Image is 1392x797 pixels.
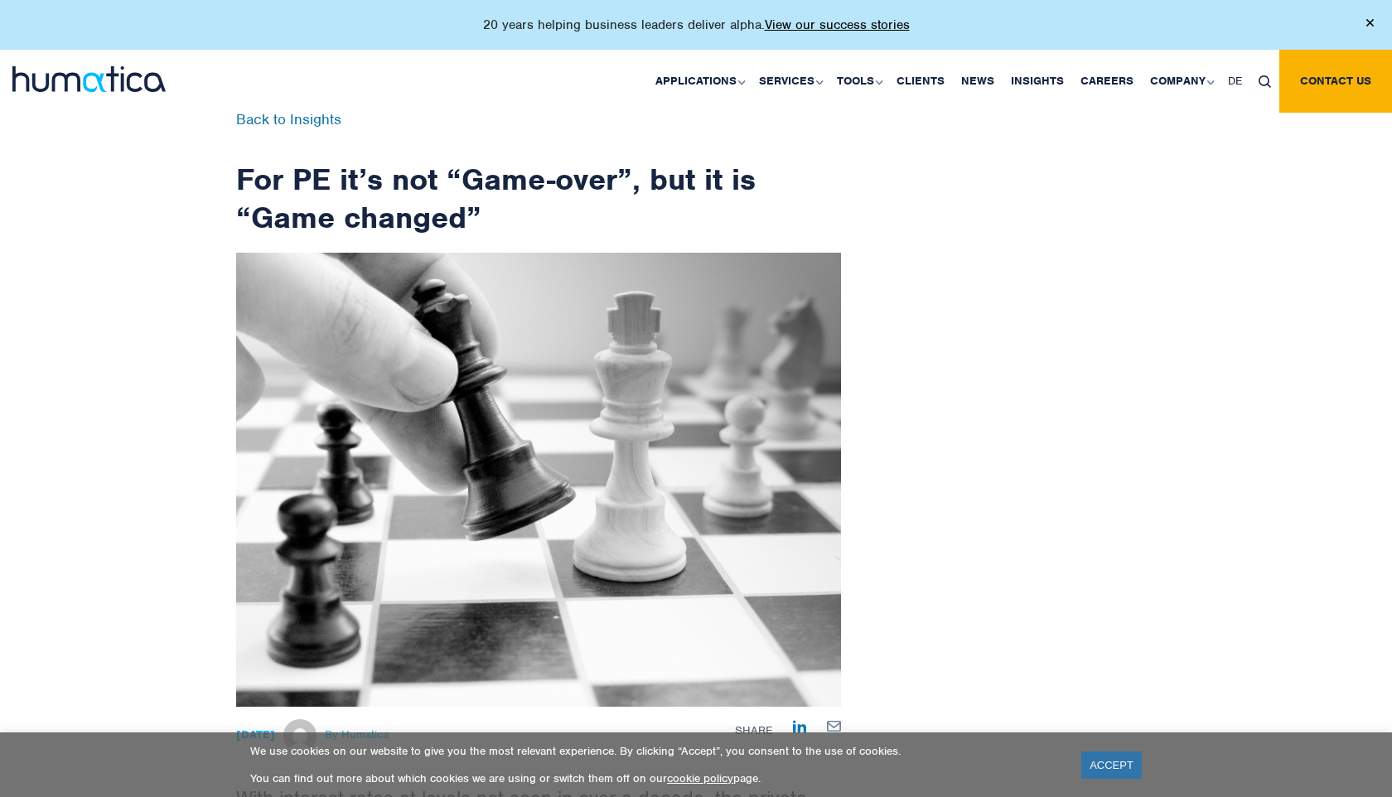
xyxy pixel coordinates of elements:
a: Careers [1072,50,1142,113]
span: By Humatica [325,728,389,741]
span: Share [735,723,772,737]
a: cookie policy [667,771,733,785]
a: ACCEPT [1081,751,1142,779]
img: Michael Hillington [283,719,317,752]
a: Company [1142,50,1220,113]
h1: For PE it’s not “Game-over”, but it is “Game changed” [236,113,841,236]
span: DE [1228,74,1242,88]
img: Share on LinkedIn [793,720,806,733]
a: Share on LinkedIn [793,719,806,733]
a: View our success stories [765,17,910,33]
a: Applications [647,50,751,113]
a: Tools [829,50,888,113]
img: logo [12,66,166,92]
a: Back to Insights [236,110,341,128]
p: You can find out more about which cookies we are using or switch them off on our page. [250,771,1061,785]
img: mailby [827,721,841,732]
a: Contact us [1279,50,1392,113]
a: News [953,50,1003,113]
a: Clients [888,50,953,113]
strong: [DATE] [236,727,275,741]
a: DE [1220,50,1250,113]
p: 20 years helping business leaders deliver alpha. [483,17,910,33]
img: ndetails [236,253,841,707]
p: We use cookies on our website to give you the most relevant experience. By clicking “Accept”, you... [250,744,1061,758]
a: Services [751,50,829,113]
a: Insights [1003,50,1072,113]
a: Share by E-Mail [827,719,841,732]
img: search_icon [1259,75,1271,88]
